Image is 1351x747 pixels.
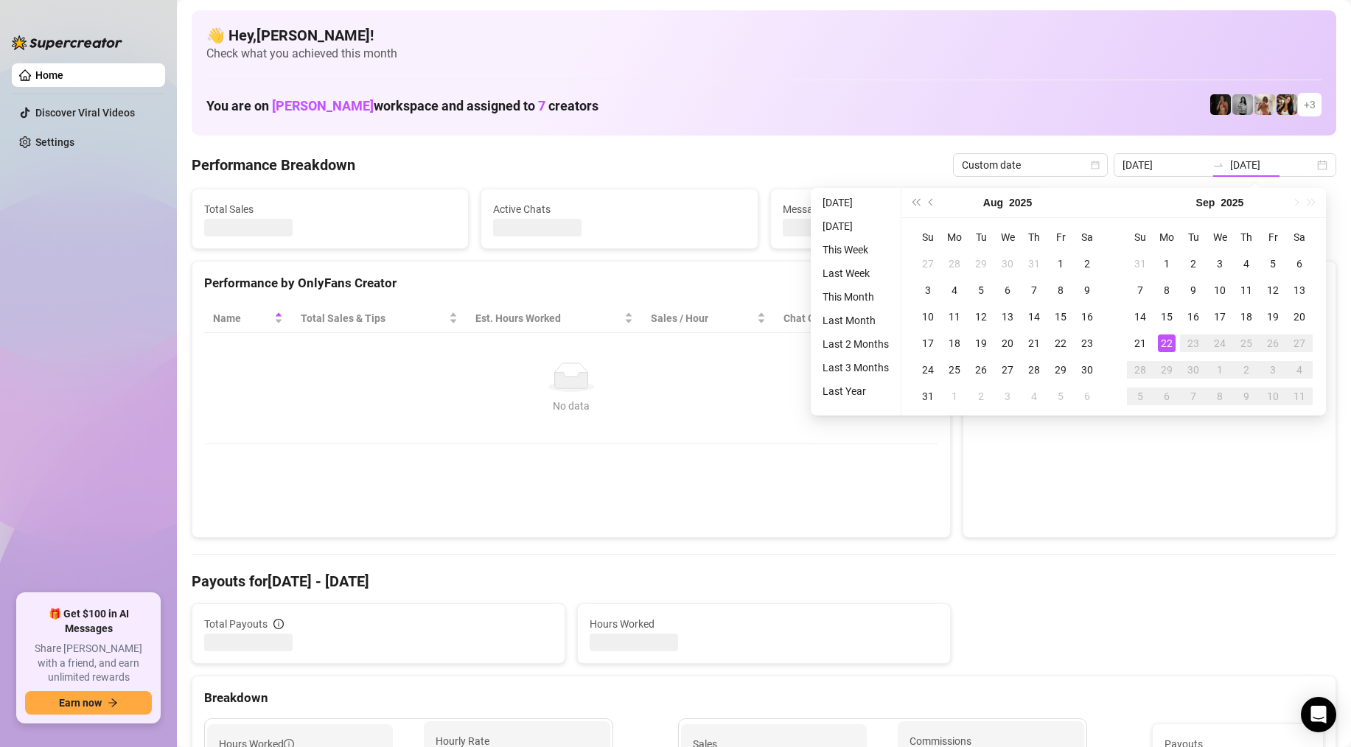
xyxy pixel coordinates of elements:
[25,642,152,685] span: Share [PERSON_NAME] with a friend, and earn unlimited rewards
[651,310,754,326] span: Sales / Hour
[35,107,135,119] a: Discover Viral Videos
[783,310,918,326] span: Chat Conversion
[206,98,598,114] h1: You are on workspace and assigned to creators
[590,616,938,632] span: Hours Worked
[206,46,1322,62] span: Check what you achieved this month
[25,691,152,715] button: Earn nowarrow-right
[213,310,271,326] span: Name
[25,607,152,636] span: 🎁 Get $100 in AI Messages
[1254,94,1275,115] img: Green
[1277,94,1297,115] img: AD
[775,304,938,333] th: Chat Conversion
[204,688,1324,708] div: Breakdown
[192,155,355,175] h4: Performance Breakdown
[1210,94,1231,115] img: D
[272,98,374,113] span: [PERSON_NAME]
[1232,94,1253,115] img: A
[292,304,467,333] th: Total Sales & Tips
[962,154,1099,176] span: Custom date
[35,69,63,81] a: Home
[975,273,1324,293] div: Sales by OnlyFans Creator
[1212,159,1224,171] span: to
[59,697,102,709] span: Earn now
[204,273,938,293] div: Performance by OnlyFans Creator
[273,619,284,629] span: info-circle
[35,136,74,148] a: Settings
[1230,157,1314,173] input: End date
[301,310,446,326] span: Total Sales & Tips
[108,698,118,708] span: arrow-right
[1123,157,1207,173] input: Start date
[204,201,456,217] span: Total Sales
[493,201,745,217] span: Active Chats
[538,98,545,113] span: 7
[192,571,1336,592] h4: Payouts for [DATE] - [DATE]
[206,25,1322,46] h4: 👋 Hey, [PERSON_NAME] !
[204,304,292,333] th: Name
[475,310,621,326] div: Est. Hours Worked
[1091,161,1100,169] span: calendar
[219,398,924,414] div: No data
[1304,97,1316,113] span: + 3
[204,616,268,632] span: Total Payouts
[783,201,1035,217] span: Messages Sent
[1212,159,1224,171] span: swap-right
[1301,697,1336,732] div: Open Intercom Messenger
[12,35,122,50] img: logo-BBDzfeDw.svg
[642,304,775,333] th: Sales / Hour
